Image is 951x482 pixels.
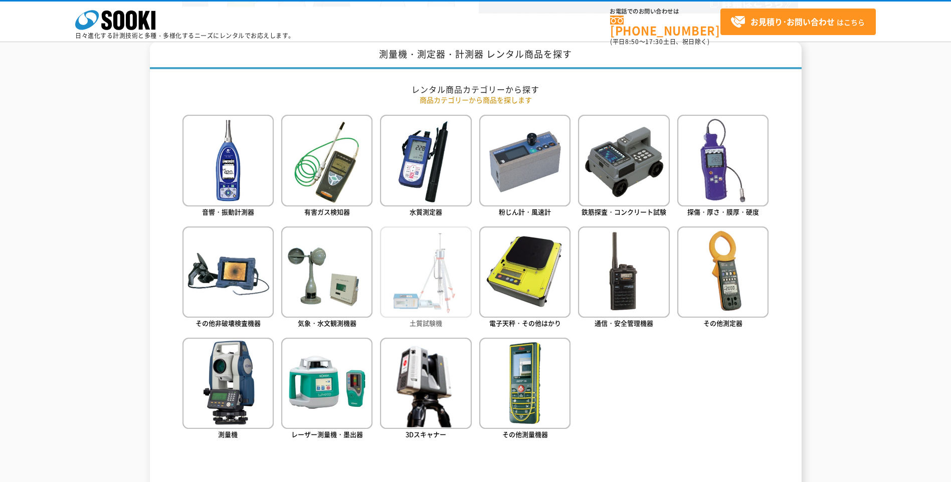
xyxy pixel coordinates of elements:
span: 電子天秤・その他はかり [489,318,561,328]
img: レーザー測量機・墨出器 [281,338,372,429]
strong: お見積り･お問い合わせ [750,16,835,28]
span: 探傷・厚さ・膜厚・硬度 [687,207,759,216]
img: 電子天秤・その他はかり [479,226,570,318]
span: レーザー測量機・墨出器 [291,429,363,439]
a: 3Dスキャナー [380,338,471,441]
h2: レンタル商品カテゴリーから探す [182,84,769,95]
span: 土質試験機 [410,318,442,328]
a: 測量機 [182,338,274,441]
img: 粉じん計・風速計 [479,115,570,206]
img: 気象・水文観測機器 [281,226,372,318]
a: レーザー測量機・墨出器 [281,338,372,441]
p: 商品カテゴリーから商品を探します [182,95,769,105]
span: はこちら [730,15,865,30]
a: 有害ガス検知器 [281,115,372,218]
img: 探傷・厚さ・膜厚・硬度 [677,115,769,206]
span: 鉄筋探査・コンクリート試験 [582,207,666,216]
a: 音響・振動計測器 [182,115,274,218]
img: その他測定器 [677,226,769,318]
span: 音響・振動計測器 [202,207,254,216]
a: 粉じん計・風速計 [479,115,570,218]
img: 土質試験機 [380,226,471,318]
a: 気象・水文観測機器 [281,226,372,330]
span: 測量機 [218,429,238,439]
a: その他測量機器 [479,338,570,441]
img: 水質測定器 [380,115,471,206]
a: その他非破壊検査機器 [182,226,274,330]
img: 通信・安全管理機器 [578,226,669,318]
a: その他測定器 [677,226,769,330]
a: 土質試験機 [380,226,471,330]
span: 気象・水文観測機器 [298,318,356,328]
span: 通信・安全管理機器 [595,318,653,328]
a: 水質測定器 [380,115,471,218]
span: 17:30 [645,37,663,46]
span: その他非破壊検査機器 [196,318,261,328]
img: その他非破壊検査機器 [182,226,274,318]
img: 3Dスキャナー [380,338,471,429]
span: 水質測定器 [410,207,442,216]
img: 鉄筋探査・コンクリート試験 [578,115,669,206]
span: 3Dスキャナー [406,429,446,439]
img: その他測量機器 [479,338,570,429]
img: 測量機 [182,338,274,429]
h1: 測量機・測定器・計測器 レンタル商品を探す [150,42,802,69]
a: 探傷・厚さ・膜厚・硬度 [677,115,769,218]
a: [PHONE_NUMBER] [610,16,720,36]
span: (平日 ～ 土日、祝日除く) [610,37,709,46]
span: その他測定器 [703,318,742,328]
span: 8:50 [625,37,639,46]
a: 電子天秤・その他はかり [479,226,570,330]
span: 有害ガス検知器 [304,207,350,216]
a: 通信・安全管理機器 [578,226,669,330]
span: お電話でのお問い合わせは [610,9,720,15]
a: お見積り･お問い合わせはこちら [720,9,876,35]
span: その他測量機器 [502,429,548,439]
img: 有害ガス検知器 [281,115,372,206]
img: 音響・振動計測器 [182,115,274,206]
span: 粉じん計・風速計 [499,207,551,216]
a: 鉄筋探査・コンクリート試験 [578,115,669,218]
p: 日々進化する計測技術と多種・多様化するニーズにレンタルでお応えします。 [75,33,295,39]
